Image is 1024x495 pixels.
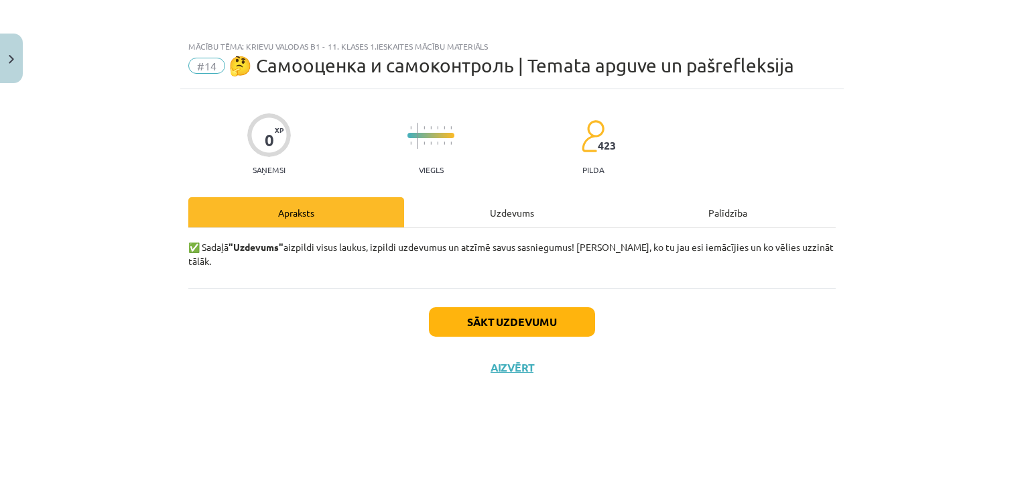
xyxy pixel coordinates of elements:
img: icon-short-line-57e1e144782c952c97e751825c79c345078a6d821885a25fce030b3d8c18986b.svg [450,142,452,145]
div: Mācību tēma: Krievu valodas b1 - 11. klases 1.ieskaites mācību materiāls [188,42,836,51]
p: ✅ Sadaļā aizpildi visus laukus, izpildi uzdevumus un atzīmē savus sasniegumus! [PERSON_NAME], ko ... [188,240,836,268]
div: Palīdzība [620,197,836,227]
img: icon-short-line-57e1e144782c952c97e751825c79c345078a6d821885a25fce030b3d8c18986b.svg [424,142,425,145]
img: icon-short-line-57e1e144782c952c97e751825c79c345078a6d821885a25fce030b3d8c18986b.svg [450,126,452,129]
p: pilda [582,165,604,174]
img: students-c634bb4e5e11cddfef0936a35e636f08e4e9abd3cc4e673bd6f9a4125e45ecb1.svg [581,119,604,153]
img: icon-short-line-57e1e144782c952c97e751825c79c345078a6d821885a25fce030b3d8c18986b.svg [437,126,438,129]
div: Apraksts [188,197,404,227]
img: icon-short-line-57e1e144782c952c97e751825c79c345078a6d821885a25fce030b3d8c18986b.svg [444,142,445,145]
div: 0 [265,131,274,150]
img: icon-short-line-57e1e144782c952c97e751825c79c345078a6d821885a25fce030b3d8c18986b.svg [410,126,411,129]
p: Saņemsi [247,165,291,174]
img: icon-short-line-57e1e144782c952c97e751825c79c345078a6d821885a25fce030b3d8c18986b.svg [430,142,432,145]
button: Aizvērt [487,361,537,374]
span: 423 [598,140,616,152]
button: Sākt uzdevumu [429,307,595,337]
img: icon-long-line-d9ea69661e0d244f92f715978eff75569469978d946b2353a9bb055b3ed8787d.svg [417,123,418,149]
img: icon-close-lesson-0947bae3869378f0d4975bcd49f059093ad1ed9edebbc8119c70593378902aed.svg [9,55,14,64]
div: Uzdevums [404,197,620,227]
img: icon-short-line-57e1e144782c952c97e751825c79c345078a6d821885a25fce030b3d8c18986b.svg [444,126,445,129]
img: icon-short-line-57e1e144782c952c97e751825c79c345078a6d821885a25fce030b3d8c18986b.svg [410,142,411,145]
span: 🤔 Самооценка и самоконтроль | Temata apguve un pašrefleksija [229,54,794,76]
span: #14 [188,58,225,74]
img: icon-short-line-57e1e144782c952c97e751825c79c345078a6d821885a25fce030b3d8c18986b.svg [424,126,425,129]
p: Viegls [419,165,444,174]
img: icon-short-line-57e1e144782c952c97e751825c79c345078a6d821885a25fce030b3d8c18986b.svg [437,142,438,145]
span: XP [275,126,283,133]
img: icon-short-line-57e1e144782c952c97e751825c79c345078a6d821885a25fce030b3d8c18986b.svg [430,126,432,129]
strong: "Uzdevums" [229,241,283,253]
